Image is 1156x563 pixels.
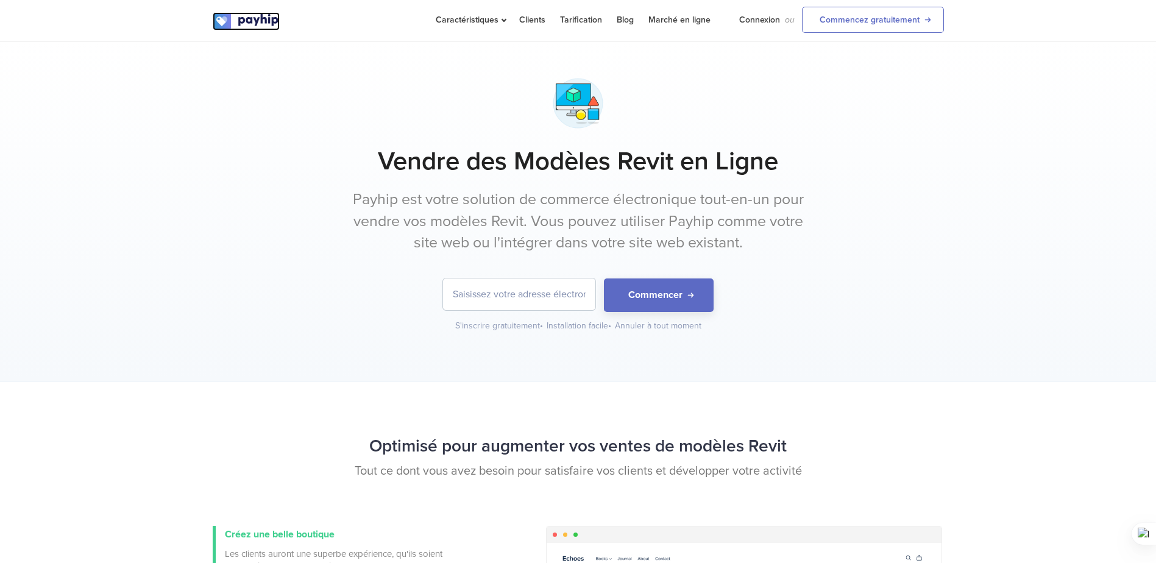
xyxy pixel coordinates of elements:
[455,320,544,332] div: S'inscrire gratuitement
[608,320,611,331] span: •
[436,15,505,25] span: Caractéristiques
[547,73,609,134] img: 3-d-modelling-kd8zrslvaqhb9dwtmvsj2m.png
[540,320,543,331] span: •
[350,189,807,254] p: Payhip est votre solution de commerce électronique tout-en-un pour vendre vos modèles Revit. Vous...
[213,12,280,30] img: logo.svg
[802,7,944,33] a: Commencez gratuitement
[615,320,701,332] div: Annuler à tout moment
[547,320,612,332] div: Installation facile
[443,278,595,310] input: Saisissez votre adresse électronique
[604,278,714,312] button: Commencer
[213,462,944,480] p: Tout ce dont vous avez besoin pour satisfaire vos clients et développer votre activité
[213,430,944,462] h2: Optimisé pour augmenter vos ventes de modèles Revit
[225,528,335,540] span: Créez une belle boutique
[213,146,944,177] h1: Vendre des Modèles Revit en Ligne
